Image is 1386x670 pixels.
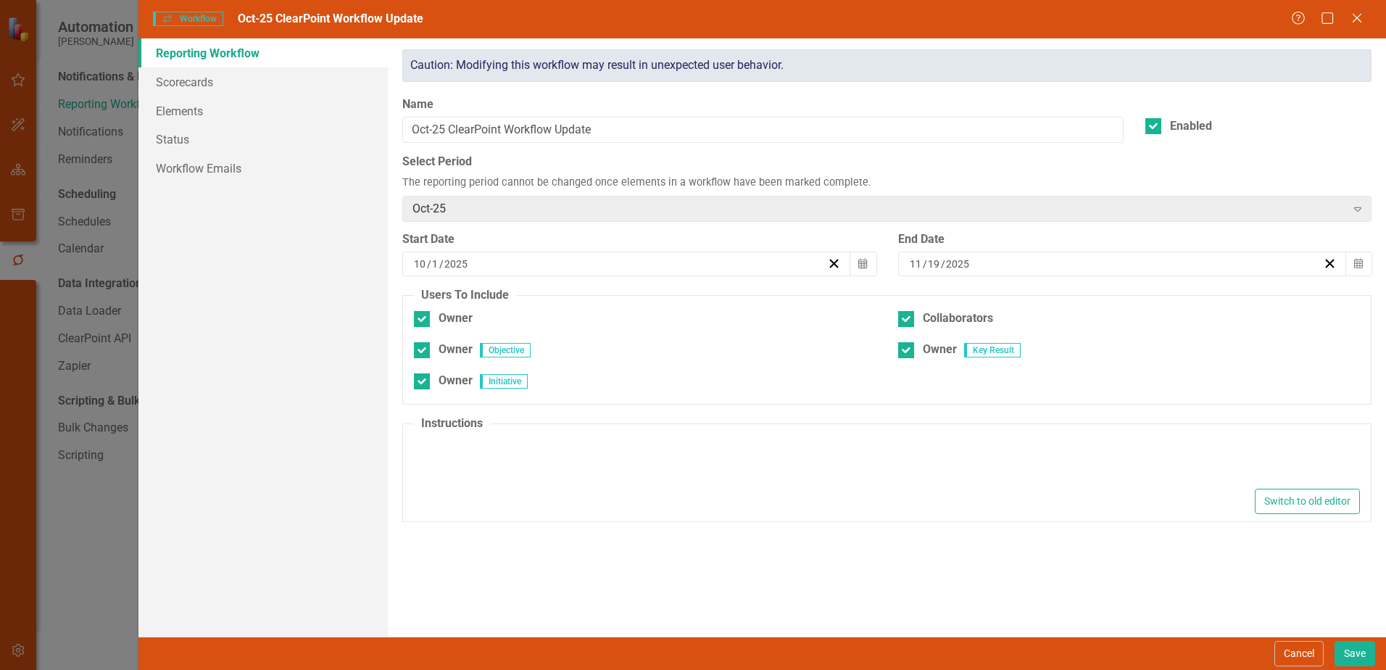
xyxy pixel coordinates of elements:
span: / [923,257,927,270]
button: Switch to old editor [1255,489,1360,514]
span: Key Result [964,343,1021,357]
legend: Users To Include [414,287,516,304]
div: Collaborators [923,310,993,327]
a: Elements [138,96,388,125]
label: Name [402,96,1124,113]
a: Status [138,125,388,154]
a: Workflow Emails [138,154,388,183]
span: / [439,257,444,270]
button: Cancel [1274,641,1324,666]
a: Reporting Workflow [138,38,388,67]
span: Oct-25 ClearPoint Workflow Update [238,12,423,25]
div: Owner [923,342,957,358]
span: The reporting period cannot be changed once elements in a workflow have been marked complete. [402,175,871,191]
div: Owner [439,373,473,389]
legend: Instructions [414,415,490,432]
span: Objective [480,343,531,357]
div: Start Date [402,231,876,248]
div: Owner [439,342,473,358]
div: Oct-25 [412,200,1345,217]
a: Scorecards [138,67,388,96]
input: Name [402,117,1124,144]
label: Select Period [402,154,1372,170]
div: Caution: Modifying this workflow may result in unexpected user behavior. [402,49,1372,82]
span: / [427,257,431,270]
span: / [941,257,945,270]
button: Save [1335,641,1375,666]
div: Enabled [1170,118,1212,135]
span: Workflow [153,12,223,26]
div: Owner [439,310,473,327]
div: End Date [898,231,1372,248]
span: Initiative [480,374,528,389]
